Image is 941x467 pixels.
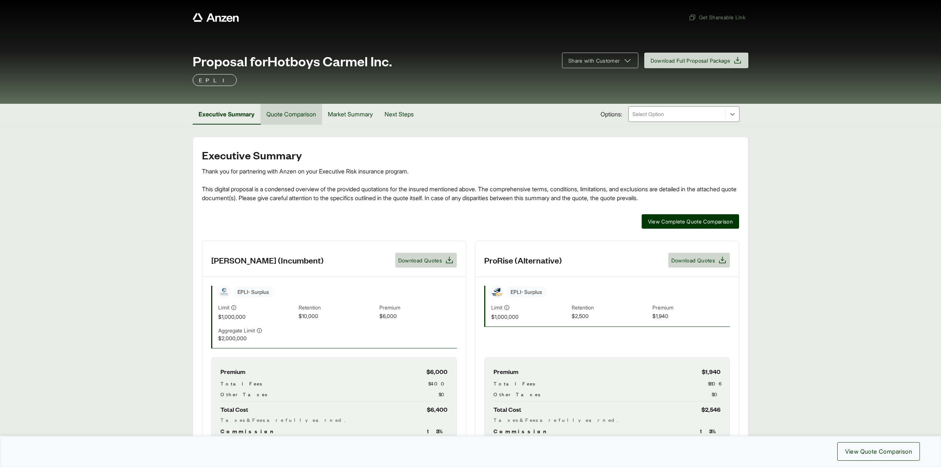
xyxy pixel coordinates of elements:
[439,390,448,398] span: $0
[652,304,730,312] span: Premium
[427,427,448,435] span: 13 %
[220,404,248,414] span: Total Cost
[426,367,448,377] span: $6,000
[220,416,448,424] div: Taxes & Fees are fully earned.
[218,334,296,342] span: $2,000,000
[299,304,376,312] span: Retention
[568,57,620,64] span: Share with Customer
[493,427,550,435] span: Commission
[219,286,230,297] img: Hudson
[491,313,569,321] span: $1,000,000
[260,104,322,125] button: Quote Comparison
[218,304,229,311] span: Limit
[491,304,502,311] span: Limit
[322,104,379,125] button: Market Summary
[845,447,912,456] span: View Quote Comparison
[202,149,739,161] h2: Executive Summary
[427,404,448,414] span: $6,400
[702,367,721,377] span: $1,940
[651,57,731,64] span: Download Full Proposal Package
[211,255,324,266] h3: [PERSON_NAME] (Incumbent)
[644,53,749,68] button: Download Full Proposal Package
[428,380,448,387] span: $400
[648,218,733,225] span: View Complete Quote Comparison
[642,214,739,229] button: View Complete Quote Comparison
[299,312,376,321] span: $10,000
[484,255,562,266] h3: ProRise (Alternative)
[708,380,721,387] span: $606
[506,287,546,297] span: EPLI - Surplus
[837,442,920,461] button: View Quote Comparison
[493,390,540,398] span: Other Taxes
[379,312,457,321] span: $6,000
[671,256,715,264] span: Download Quotes
[493,367,518,377] span: Premium
[199,76,230,85] p: EPLI
[395,253,457,268] button: Download Quotes
[220,390,267,398] span: Other Taxes
[379,304,457,312] span: Premium
[193,104,260,125] button: Executive Summary
[379,104,420,125] button: Next Steps
[668,253,730,268] button: Download Quotes
[193,13,239,22] a: Anzen website
[220,367,245,377] span: Premium
[701,404,721,414] span: $2,546
[218,327,255,334] span: Aggregate Limit
[601,110,622,119] span: Options:
[572,312,649,321] span: $2,500
[689,13,745,21] span: Get Shareable Link
[233,287,273,297] span: EPLI - Surplus
[493,404,521,414] span: Total Cost
[562,53,638,68] button: Share with Customer
[686,10,748,24] button: Get Shareable Link
[398,256,442,264] span: Download Quotes
[652,312,730,321] span: $1,940
[493,380,535,387] span: Total Fees
[220,427,277,435] span: Commission
[193,53,392,68] span: Proposal for Hotboys Carmel Inc.
[700,427,721,435] span: 13 %
[218,313,296,321] span: $1,000,000
[572,304,649,312] span: Retention
[712,390,721,398] span: $0
[220,380,262,387] span: Total Fees
[492,286,503,297] img: proRise Insurance Services LLC
[202,167,739,202] div: Thank you for partnering with Anzen on your Executive Risk insurance program. This digital propos...
[493,416,721,424] div: Taxes & Fees are fully earned.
